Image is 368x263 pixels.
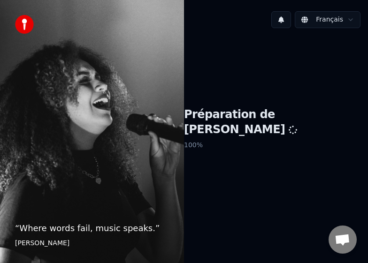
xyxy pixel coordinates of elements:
[15,222,169,235] p: “ Where words fail, music speaks. ”
[15,239,169,248] footer: [PERSON_NAME]
[329,225,357,254] a: Ouvrir le chat
[15,15,34,34] img: youka
[184,137,368,154] p: 100 %
[184,107,368,137] h1: Préparation de [PERSON_NAME]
